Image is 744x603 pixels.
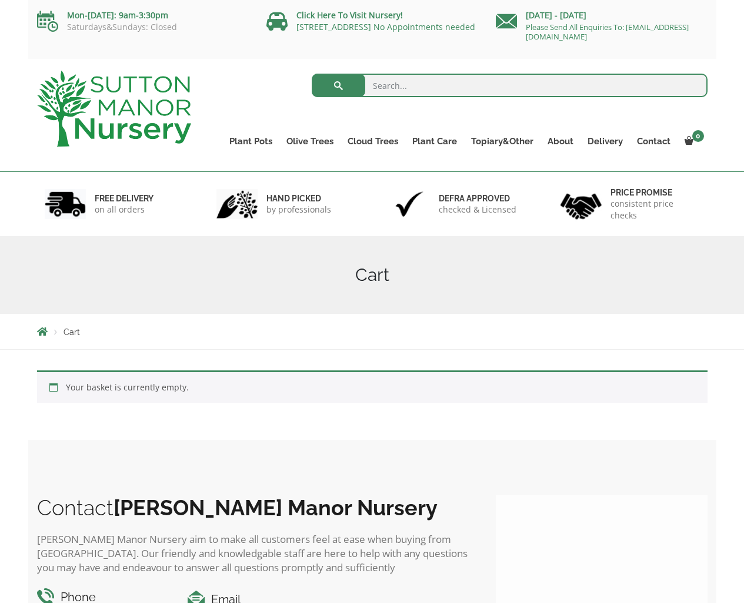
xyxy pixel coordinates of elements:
[405,133,464,150] a: Plant Care
[541,133,580,150] a: About
[341,133,405,150] a: Cloud Trees
[37,495,472,520] h2: Contact
[580,133,630,150] a: Delivery
[222,133,279,150] a: Plant Pots
[692,130,704,142] span: 0
[389,189,430,219] img: 3.jpg
[37,264,708,286] h1: Cart
[37,71,191,147] img: logo
[95,204,154,216] p: on all orders
[37,327,708,336] nav: Breadcrumbs
[266,193,331,204] h6: hand picked
[37,370,708,403] div: Your basket is currently empty.
[464,133,541,150] a: Topiary&Other
[266,204,331,216] p: by professionals
[296,21,475,32] a: [STREET_ADDRESS] No Appointments needed
[114,495,438,520] b: [PERSON_NAME] Manor Nursery
[45,189,86,219] img: 1.jpg
[64,327,80,337] span: Cart
[312,74,708,97] input: Search...
[496,8,708,22] p: [DATE] - [DATE]
[678,133,708,150] a: 0
[630,133,678,150] a: Contact
[279,133,341,150] a: Olive Trees
[216,189,258,219] img: 2.jpg
[560,186,602,222] img: 4.jpg
[610,187,700,198] h6: Price promise
[37,22,249,32] p: Saturdays&Sundays: Closed
[526,22,689,42] a: Please Send All Enquiries To: [EMAIL_ADDRESS][DOMAIN_NAME]
[95,193,154,204] h6: FREE DELIVERY
[37,532,472,575] p: [PERSON_NAME] Manor Nursery aim to make all customers feel at ease when buying from [GEOGRAPHIC_D...
[610,198,700,221] p: consistent price checks
[439,204,516,216] p: checked & Licensed
[439,193,516,204] h6: Defra approved
[37,8,249,22] p: Mon-[DATE]: 9am-3:30pm
[296,9,403,21] a: Click Here To Visit Nursery!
